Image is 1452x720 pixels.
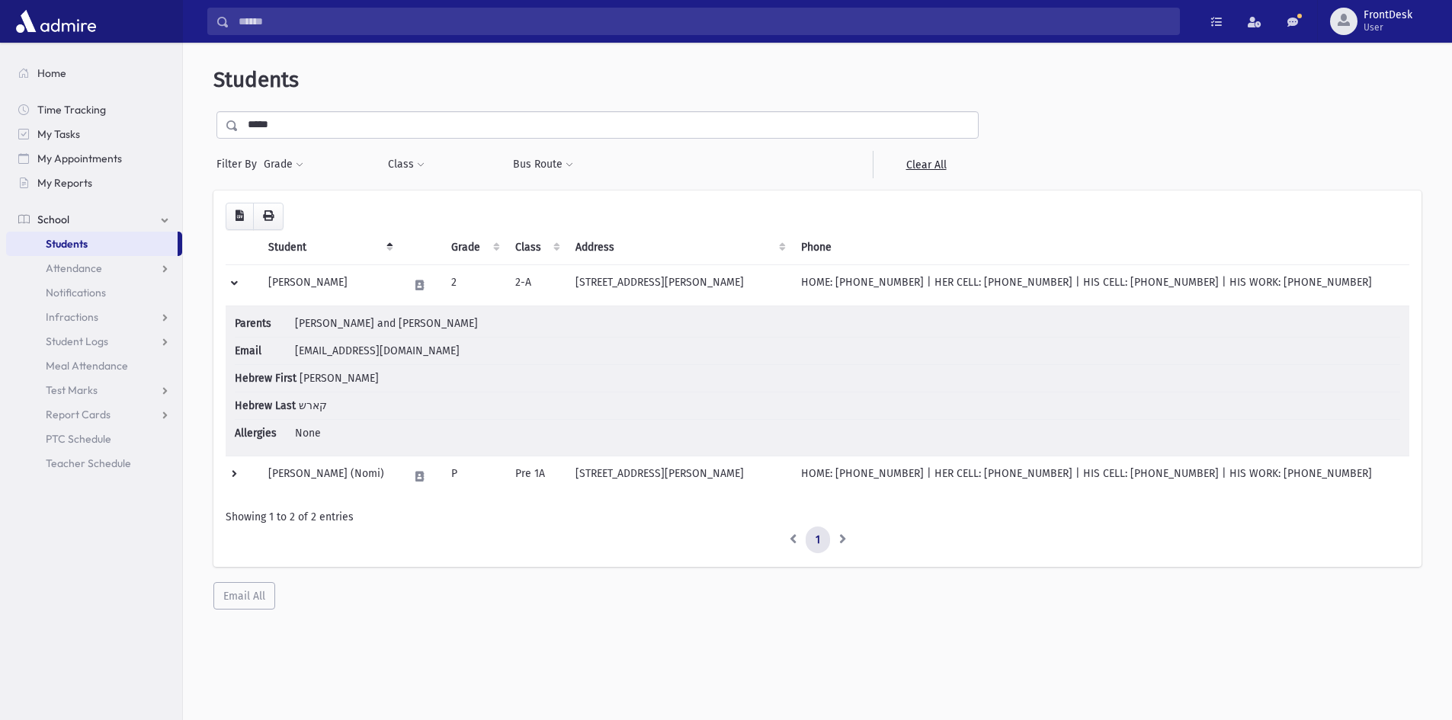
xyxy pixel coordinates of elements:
button: Email All [213,582,275,610]
span: קארש [299,399,327,412]
div: Showing 1 to 2 of 2 entries [226,509,1409,525]
td: 2 [442,264,506,306]
button: Grade [263,151,304,178]
span: None [295,427,321,440]
span: Infractions [46,310,98,324]
span: My Appointments [37,152,122,165]
button: Class [387,151,425,178]
th: Phone [792,230,1409,265]
span: Meal Attendance [46,359,128,373]
span: Home [37,66,66,80]
th: Class: activate to sort column ascending [506,230,567,265]
th: Address: activate to sort column ascending [566,230,792,265]
span: Test Marks [46,383,98,397]
span: Teacher Schedule [46,456,131,470]
button: Bus Route [512,151,574,178]
a: 1 [806,526,830,554]
a: My Appointments [6,146,182,171]
span: Filter By [216,156,263,172]
span: Hebrew First [235,370,296,386]
th: Student: activate to sort column descending [259,230,399,265]
span: Report Cards [46,408,111,421]
a: Students [6,232,178,256]
span: Students [46,237,88,251]
a: Clear All [873,151,979,178]
span: [PERSON_NAME] and [PERSON_NAME] [295,317,478,330]
td: HOME: [PHONE_NUMBER] | HER CELL: [PHONE_NUMBER] | HIS CELL: [PHONE_NUMBER] | HIS WORK: [PHONE_NUM... [792,264,1409,306]
input: Search [229,8,1179,35]
span: Email [235,343,292,359]
span: Notifications [46,286,106,299]
span: [EMAIL_ADDRESS][DOMAIN_NAME] [295,344,460,357]
th: Grade: activate to sort column ascending [442,230,506,265]
span: School [37,213,69,226]
span: Students [213,67,299,92]
a: Test Marks [6,378,182,402]
button: Print [253,203,284,230]
span: Student Logs [46,334,108,348]
a: Infractions [6,305,182,329]
a: Time Tracking [6,98,182,122]
span: User [1364,21,1412,34]
a: My Tasks [6,122,182,146]
td: [PERSON_NAME] (Nomi) [259,456,399,497]
a: Home [6,61,182,85]
td: HOME: [PHONE_NUMBER] | HER CELL: [PHONE_NUMBER] | HIS CELL: [PHONE_NUMBER] | HIS WORK: [PHONE_NUM... [792,456,1409,497]
a: PTC Schedule [6,427,182,451]
a: My Reports [6,171,182,195]
a: Report Cards [6,402,182,427]
td: [STREET_ADDRESS][PERSON_NAME] [566,456,792,497]
span: Attendance [46,261,102,275]
img: AdmirePro [12,6,100,37]
a: School [6,207,182,232]
span: PTC Schedule [46,432,111,446]
span: Parents [235,315,292,331]
td: [PERSON_NAME] [259,264,399,306]
a: Attendance [6,256,182,280]
span: Hebrew Last [235,398,296,414]
span: [PERSON_NAME] [300,372,379,385]
span: Allergies [235,425,292,441]
span: FrontDesk [1364,9,1412,21]
span: Time Tracking [37,103,106,117]
td: 2-A [506,264,567,306]
td: [STREET_ADDRESS][PERSON_NAME] [566,264,792,306]
a: Teacher Schedule [6,451,182,475]
a: Meal Attendance [6,354,182,378]
button: CSV [226,203,254,230]
a: Student Logs [6,329,182,354]
span: My Tasks [37,127,80,141]
span: My Reports [37,176,92,190]
a: Notifications [6,280,182,305]
td: Pre 1A [506,456,567,497]
td: P [442,456,506,497]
